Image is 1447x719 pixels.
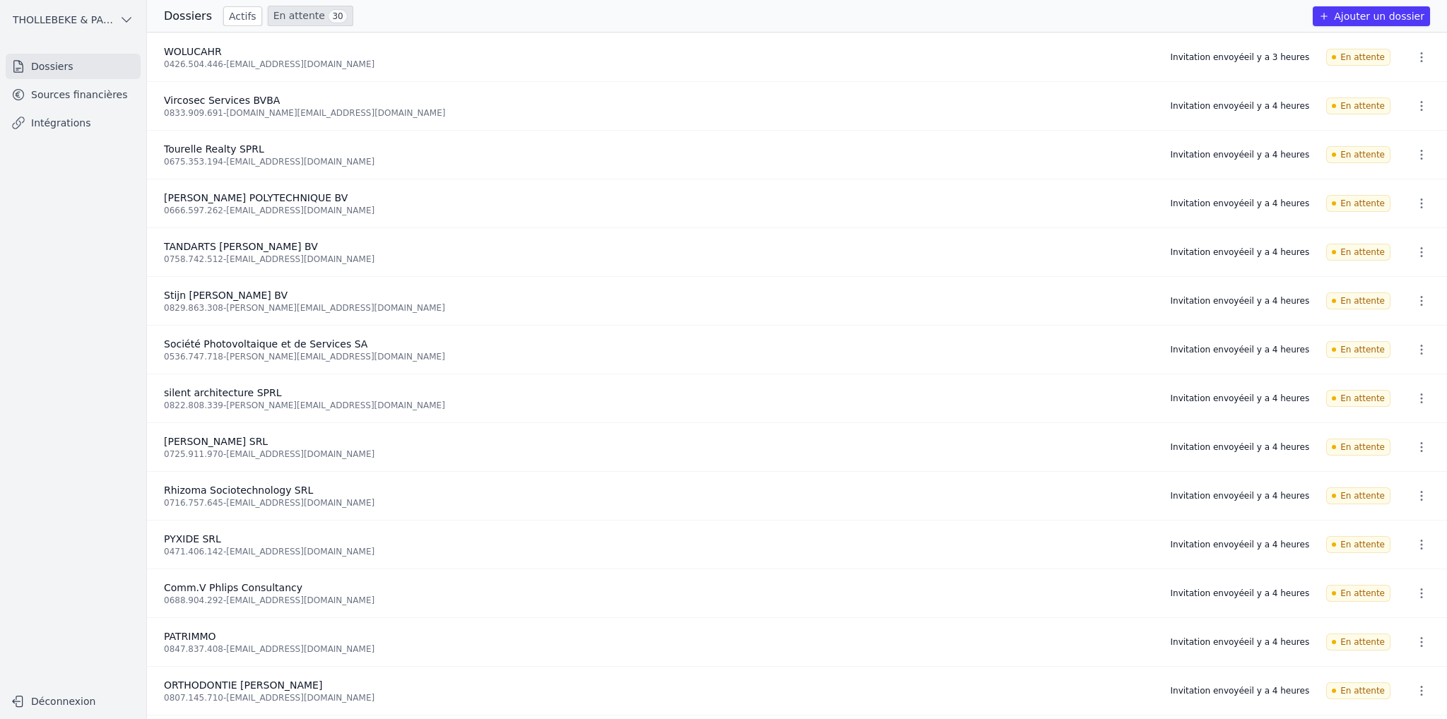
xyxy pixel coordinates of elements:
a: Intégrations [6,110,141,136]
span: Vircosec Services BVBA [164,95,280,106]
div: 0807.145.710 - [EMAIL_ADDRESS][DOMAIN_NAME] [164,692,1153,703]
span: En attente [1326,146,1390,163]
div: Invitation envoyée il y a 4 heures [1170,295,1309,307]
div: Invitation envoyée il y a 4 heures [1170,100,1309,112]
span: PYXIDE SRL [164,533,221,545]
span: En attente [1326,634,1390,650]
span: 30 [328,9,347,23]
span: [PERSON_NAME] POLYTECHNIQUE BV [164,192,348,203]
span: silent architecture SPRL [164,387,282,398]
div: Invitation envoyée il y a 4 heures [1170,198,1309,209]
div: Invitation envoyée il y a 4 heures [1170,246,1309,258]
span: En attente [1326,439,1390,456]
div: 0716.757.645 - [EMAIL_ADDRESS][DOMAIN_NAME] [164,497,1153,509]
button: THOLLEBEKE & PARTNERS bvbvba BVBA [6,8,141,31]
span: [PERSON_NAME] SRL [164,436,268,447]
span: Comm.V Phlips Consultancy [164,582,302,593]
a: Sources financières [6,82,141,107]
div: Invitation envoyée il y a 4 heures [1170,539,1309,550]
a: Actifs [223,6,262,26]
a: Dossiers [6,54,141,79]
span: En attente [1326,487,1390,504]
span: En attente [1326,390,1390,407]
div: 0822.808.339 - [PERSON_NAME][EMAIL_ADDRESS][DOMAIN_NAME] [164,400,1153,411]
div: 0666.597.262 - [EMAIL_ADDRESS][DOMAIN_NAME] [164,205,1153,216]
span: PATRIMMO [164,631,216,642]
span: En attente [1326,97,1390,114]
span: En attente [1326,244,1390,261]
a: En attente 30 [268,6,353,26]
span: En attente [1326,49,1390,66]
div: 0675.353.194 - [EMAIL_ADDRESS][DOMAIN_NAME] [164,156,1153,167]
span: Stijn [PERSON_NAME] BV [164,290,288,301]
div: Invitation envoyée il y a 4 heures [1170,490,1309,501]
div: 0758.742.512 - [EMAIL_ADDRESS][DOMAIN_NAME] [164,254,1153,265]
span: THOLLEBEKE & PARTNERS bvbvba BVBA [13,13,114,27]
span: En attente [1326,195,1390,212]
div: Invitation envoyée il y a 4 heures [1170,685,1309,696]
span: En attente [1326,536,1390,553]
div: 0426.504.446 - [EMAIL_ADDRESS][DOMAIN_NAME] [164,59,1153,70]
div: 0688.904.292 - [EMAIL_ADDRESS][DOMAIN_NAME] [164,595,1153,606]
div: 0833.909.691 - [DOMAIN_NAME][EMAIL_ADDRESS][DOMAIN_NAME] [164,107,1153,119]
span: TANDARTS [PERSON_NAME] BV [164,241,318,252]
h3: Dossiers [164,8,212,25]
div: Invitation envoyée il y a 4 heures [1170,441,1309,453]
span: Société Photovoltaique et de Services SA [164,338,367,350]
span: En attente [1326,341,1390,358]
span: En attente [1326,682,1390,699]
button: Ajouter un dossier [1313,6,1430,26]
div: 0471.406.142 - [EMAIL_ADDRESS][DOMAIN_NAME] [164,546,1153,557]
span: ORTHODONTIE [PERSON_NAME] [164,679,322,691]
span: WOLUCAHR [164,46,222,57]
div: Invitation envoyée il y a 4 heures [1170,636,1309,648]
div: Invitation envoyée il y a 4 heures [1170,393,1309,404]
span: En attente [1326,585,1390,602]
div: Invitation envoyée il y a 4 heures [1170,588,1309,599]
div: 0847.837.408 - [EMAIL_ADDRESS][DOMAIN_NAME] [164,643,1153,655]
span: En attente [1326,292,1390,309]
div: Invitation envoyée il y a 3 heures [1170,52,1309,63]
div: Invitation envoyée il y a 4 heures [1170,149,1309,160]
div: Invitation envoyée il y a 4 heures [1170,344,1309,355]
span: Tourelle Realty SPRL [164,143,264,155]
button: Déconnexion [6,690,141,713]
div: 0725.911.970 - [EMAIL_ADDRESS][DOMAIN_NAME] [164,448,1153,460]
div: 0536.747.718 - [PERSON_NAME][EMAIL_ADDRESS][DOMAIN_NAME] [164,351,1153,362]
span: Rhizoma Sociotechnology SRL [164,485,313,496]
div: 0829.863.308 - [PERSON_NAME][EMAIL_ADDRESS][DOMAIN_NAME] [164,302,1153,314]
